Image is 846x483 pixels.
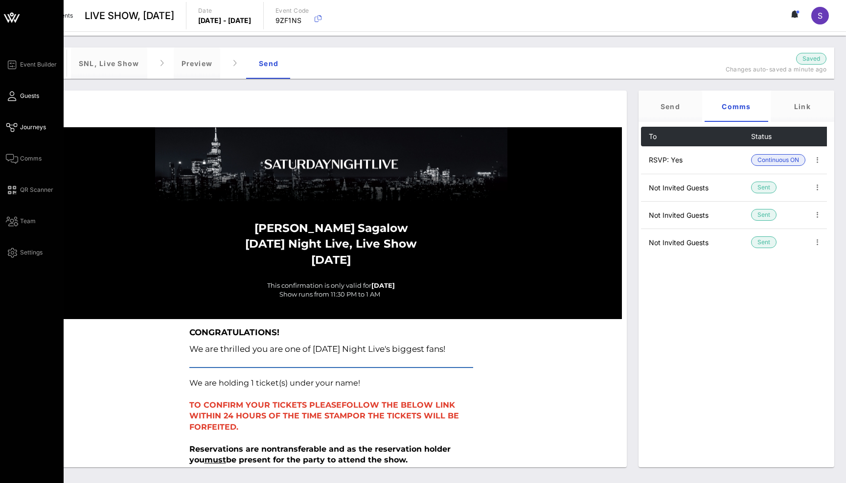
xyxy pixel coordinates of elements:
[198,16,252,25] p: [DATE] - [DATE]
[6,59,57,70] a: Event Builder
[771,91,834,122] div: Link
[704,65,826,74] p: Changes auto-saved a minute ago
[20,92,39,100] span: Guests
[811,7,829,24] div: S
[639,91,702,122] div: Send
[20,217,36,226] span: Team
[189,378,473,389] p: We are holding 1 ticket(s) under your name!
[649,211,709,219] span: Not Invited Guests
[189,444,451,464] strong: Reservations are nontransferable and as the reservation holder you be present for the party to at...
[20,248,43,257] span: Settings
[6,184,53,196] a: QR Scanner
[649,156,683,164] span: RSVP: Yes
[751,127,805,146] th: Status
[189,341,473,357] p: We are thrilled you are one of [DATE] Night Live's biggest fans!
[254,221,355,235] strong: [PERSON_NAME]
[6,153,42,164] a: Comms
[189,367,473,368] table: divider
[275,16,309,25] p: 9ZF1NS
[236,422,238,432] span: .
[245,221,417,266] strong: Sagalow [DATE] Night Live, Live Show [DATE]
[205,455,226,464] span: must
[6,121,46,133] a: Journeys
[71,47,147,79] div: SNL, Live Show
[757,237,770,248] span: Sent
[705,91,768,122] div: Comms
[371,281,395,289] strong: [DATE]
[757,209,770,220] span: Sent
[6,247,43,258] a: Settings
[189,327,279,337] strong: CONGRATULATIONS!
[174,47,221,79] div: Preview
[649,238,709,247] span: Not Invited Guests
[649,132,657,140] span: To
[189,400,459,432] span: TO CONFIRM YOUR TICKETS PLEASE OR THE TICKETS WILL BE FORFEITED
[818,11,823,21] span: S
[20,154,42,163] span: Comms
[275,6,309,16] p: Event Code
[757,182,770,193] span: Sent
[802,54,820,64] span: Saved
[247,47,291,79] div: Send
[279,290,380,298] span: Show runs from 11:30 PM to 1 AM
[641,127,751,146] th: To
[267,281,371,289] span: This confirmation is only valid for
[6,215,36,227] a: Team
[757,155,799,165] span: Continuous ON
[20,60,57,69] span: Event Builder
[6,90,39,102] a: Guests
[198,6,252,16] p: Date
[85,8,174,23] span: LIVE SHOW, [DATE]
[20,123,46,132] span: Journeys
[189,400,455,420] span: FOLLOW THE BELOW LINK WITHIN 24 HOURS OF THE TIME STAMP
[20,185,53,194] span: QR Scanner
[649,184,709,192] span: Not Invited Guests
[751,132,772,140] span: Status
